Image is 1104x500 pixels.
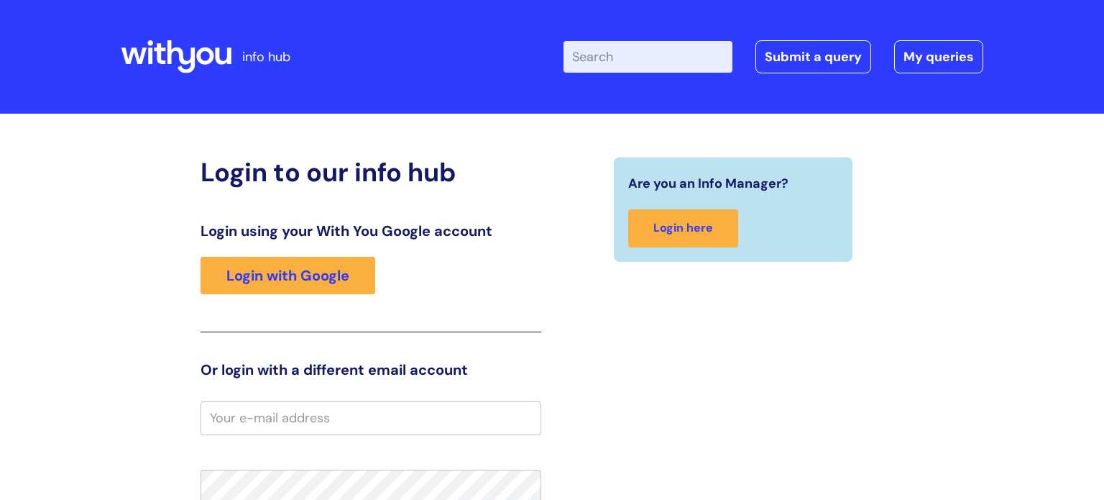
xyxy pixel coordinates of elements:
p: info hub [242,45,290,68]
a: Login here [628,209,738,247]
input: Search [563,41,732,73]
h3: Or login with a different email account [201,361,541,378]
a: Login with Google [201,257,375,294]
input: Your e-mail address [201,401,541,435]
h2: Login to our info hub [201,157,541,188]
a: Submit a query [755,40,871,73]
a: My queries [894,40,983,73]
span: Are you an Info Manager? [628,172,788,195]
h3: Login using your With You Google account [201,222,541,240]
